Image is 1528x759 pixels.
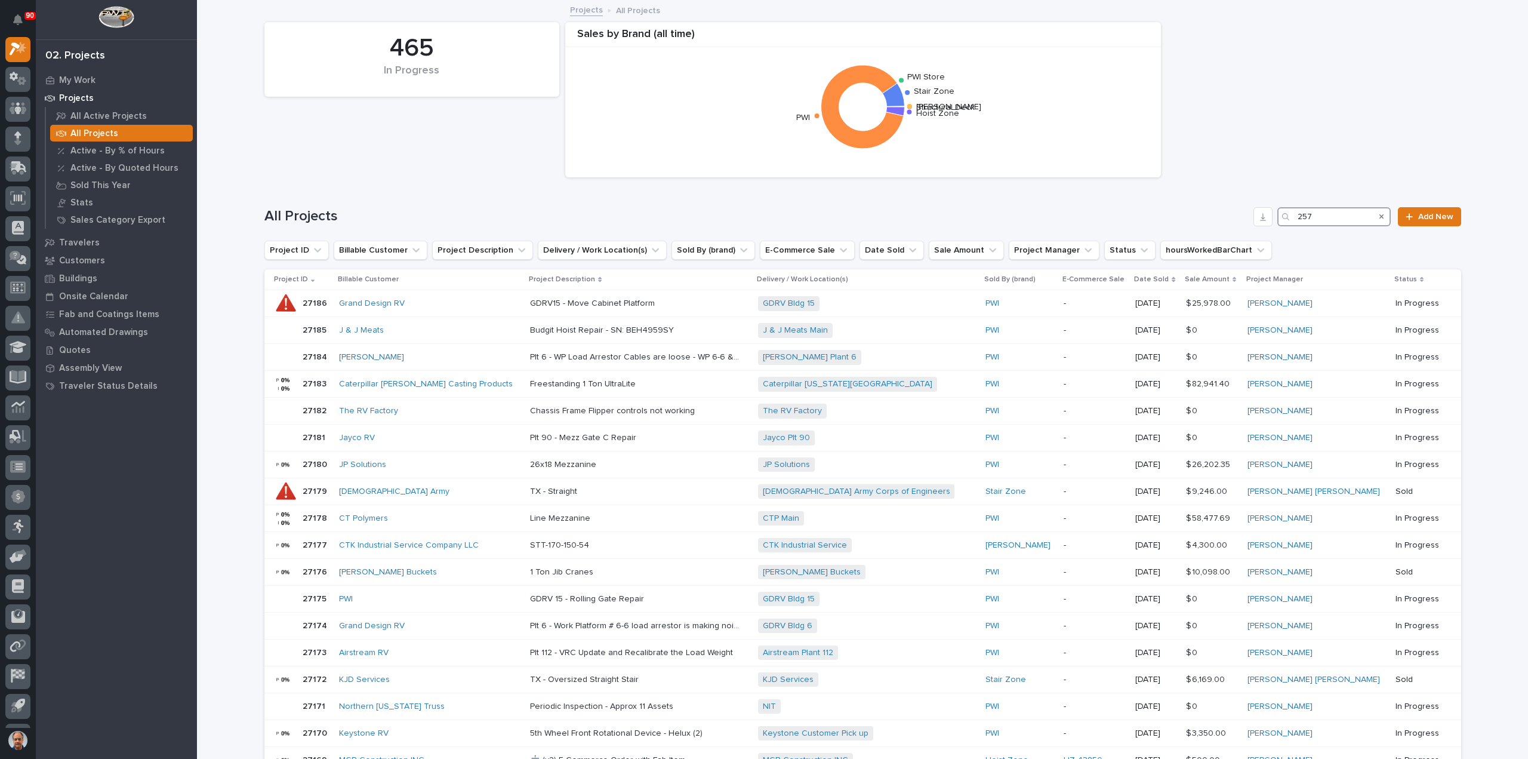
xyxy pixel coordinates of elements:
[98,6,134,28] img: Workspace Logo
[339,594,353,604] a: PWI
[1135,352,1176,362] p: [DATE]
[985,729,999,739] a: PWI
[763,379,932,389] a: Caterpillar [US_STATE][GEOGRAPHIC_DATA]
[1062,273,1125,286] p: E-Commerce Sale
[36,377,197,395] a: Traveler Status Details
[264,478,1461,505] tr: 2717927179 [DEMOGRAPHIC_DATA] Army TX - StraightTX - Straight [DEMOGRAPHIC_DATA] Army Corps of En...
[339,433,375,443] a: Jayco RV
[45,50,105,63] div: 02. Projects
[538,241,667,260] button: Delivery / Work Location(s)
[1134,273,1169,286] p: Date Sold
[264,425,1461,451] tr: 2718127181 Jayco RV Plt 90 - Mezz Gate C RepairPlt 90 - Mezz Gate C Repair Jayco Plt 90 PWI -[DAT...
[1398,207,1461,226] a: Add New
[985,648,999,658] a: PWI
[1247,702,1313,712] a: [PERSON_NAME]
[59,309,159,320] p: Fab and Coatings Items
[339,352,404,362] a: [PERSON_NAME]
[914,87,954,96] text: Stair Zone
[1064,460,1126,470] p: -
[1064,702,1126,712] p: -
[763,406,822,416] a: The RV Factory
[763,702,776,712] a: NIT
[59,256,105,266] p: Customers
[530,538,592,551] p: STT-170-150-54
[59,363,122,374] p: Assembly View
[530,431,639,443] p: Plt 90 - Mezz Gate C Repair
[985,460,999,470] a: PWI
[916,109,959,118] text: Hoist Zone
[530,323,676,336] p: Budgit Hoist Repair - SN: BEH4959SY
[264,613,1461,640] tr: 2717427174 Grand Design RV Plt 6 - Work Platform # 6-6 load arrestor is making noisePlt 6 - Work ...
[70,128,118,139] p: All Projects
[339,702,445,712] a: Northern [US_STATE] Truss
[1064,567,1126,577] p: -
[70,111,147,122] p: All Active Projects
[985,702,999,712] a: PWI
[339,648,389,658] a: Airstream RV
[985,299,999,309] a: PWI
[1247,299,1313,309] a: [PERSON_NAME]
[36,269,197,287] a: Buildings
[860,241,924,260] button: Date Sold
[264,317,1461,344] tr: 2718527185 J & J Meats Budgit Hoist Repair - SN: BEH4959SYBudgit Hoist Repair - SN: BEH4959SY J &...
[59,75,95,86] p: My Work
[985,594,999,604] a: PWI
[1135,675,1176,685] p: [DATE]
[1186,457,1233,470] p: $ 26,202.35
[339,487,449,497] a: [DEMOGRAPHIC_DATA] Army
[1186,484,1230,497] p: $ 9,246.00
[303,404,329,416] p: 27182
[36,323,197,341] a: Automated Drawings
[339,514,388,524] a: CT Polymers
[530,699,676,712] p: Periodic Inspection - Approx 11 Assets
[1135,325,1176,336] p: [DATE]
[1135,487,1176,497] p: [DATE]
[985,379,999,389] a: PWI
[1186,350,1200,362] p: $ 0
[36,89,197,107] a: Projects
[1395,621,1442,631] p: In Progress
[1394,273,1417,286] p: Status
[36,71,197,89] a: My Work
[763,729,868,739] a: Keystone Customer Pick up
[1247,487,1380,497] a: [PERSON_NAME] [PERSON_NAME]
[985,352,999,362] a: PWI
[46,211,197,228] a: Sales Category Export
[1135,621,1176,631] p: [DATE]
[36,287,197,305] a: Onsite Calendar
[530,619,741,631] p: Plt 6 - Work Platform # 6-6 load arrestor is making noise
[1135,406,1176,416] p: [DATE]
[264,371,1461,398] tr: 2718327183 Caterpillar [PERSON_NAME] Casting Products Freestanding 1 Ton UltraLiteFreestanding 1 ...
[530,646,735,658] p: Plt 112 - VRC Update and Recalibrate the Load Weight
[264,290,1461,317] tr: 2718627186 Grand Design RV GDRV15 - Move Cabinet PlatformGDRV15 - Move Cabinet Platform GDRV Bldg...
[763,648,833,658] a: Airstream Plant 112
[46,125,197,142] a: All Projects
[1247,648,1313,658] a: [PERSON_NAME]
[303,699,328,712] p: 27171
[1009,241,1099,260] button: Project Manager
[264,241,329,260] button: Project ID
[763,514,799,524] a: CTP Main
[339,567,437,577] a: [PERSON_NAME] Buckets
[985,514,999,524] a: PWI
[530,592,646,604] p: GDRV 15 - Rolling Gate Repair
[70,163,178,174] p: Active - By Quoted Hours
[1186,377,1232,389] p: $ 82,941.40
[1418,213,1453,221] span: Add New
[1186,296,1233,309] p: $ 25,978.00
[303,350,329,362] p: 27184
[1064,621,1126,631] p: -
[1064,406,1126,416] p: -
[70,198,93,208] p: Stats
[1186,431,1200,443] p: $ 0
[1160,241,1272,260] button: hoursWorkedBarChart
[985,325,999,336] a: PWI
[985,487,1026,497] a: Stair Zone
[763,594,815,604] a: GDRV Bldg 15
[46,159,197,176] a: Active - By Quoted Hours
[303,646,329,658] p: 27173
[530,404,697,416] p: Chassis Frame Flipper controls not working
[5,7,30,32] button: Notifications
[763,487,950,497] a: [DEMOGRAPHIC_DATA] Army Corps of Engineers
[1395,325,1442,336] p: In Progress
